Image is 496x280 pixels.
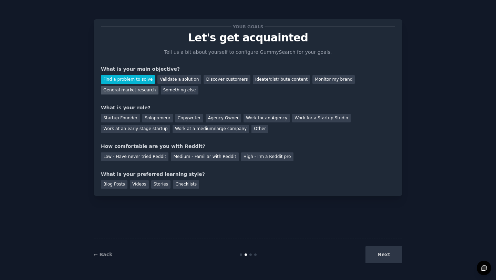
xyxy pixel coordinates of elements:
div: Work at a medium/large company [173,125,249,133]
div: How comfortable are you with Reddit? [101,143,395,150]
div: Work at an early stage startup [101,125,170,133]
div: Medium - Familiar with Reddit [171,152,238,161]
div: Agency Owner [206,114,241,122]
div: Monitor my brand [312,75,355,84]
div: Blog Posts [101,180,127,189]
div: General market research [101,86,158,95]
div: Copywriter [175,114,203,122]
div: Work for an Agency [244,114,290,122]
a: ← Back [94,252,112,257]
div: Videos [130,180,149,189]
div: Ideate/distribute content [253,75,310,84]
span: Your goals [231,23,265,30]
div: Other [251,125,268,133]
div: What is your role? [101,104,395,111]
div: Checklists [173,180,199,189]
p: Let's get acquainted [101,32,395,44]
div: Validate a solution [157,75,201,84]
div: Work for a Startup Studio [292,114,350,122]
div: High - I'm a Reddit pro [241,152,293,161]
div: What is your main objective? [101,66,395,73]
div: Solopreneur [142,114,173,122]
p: Tell us a bit about yourself to configure GummySearch for your goals. [161,49,335,56]
div: Discover customers [204,75,250,84]
div: Low - Have never tried Reddit [101,152,168,161]
div: Startup Founder [101,114,140,122]
div: Find a problem to solve [101,75,155,84]
div: Stories [151,180,170,189]
div: Something else [161,86,198,95]
div: What is your preferred learning style? [101,171,395,178]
